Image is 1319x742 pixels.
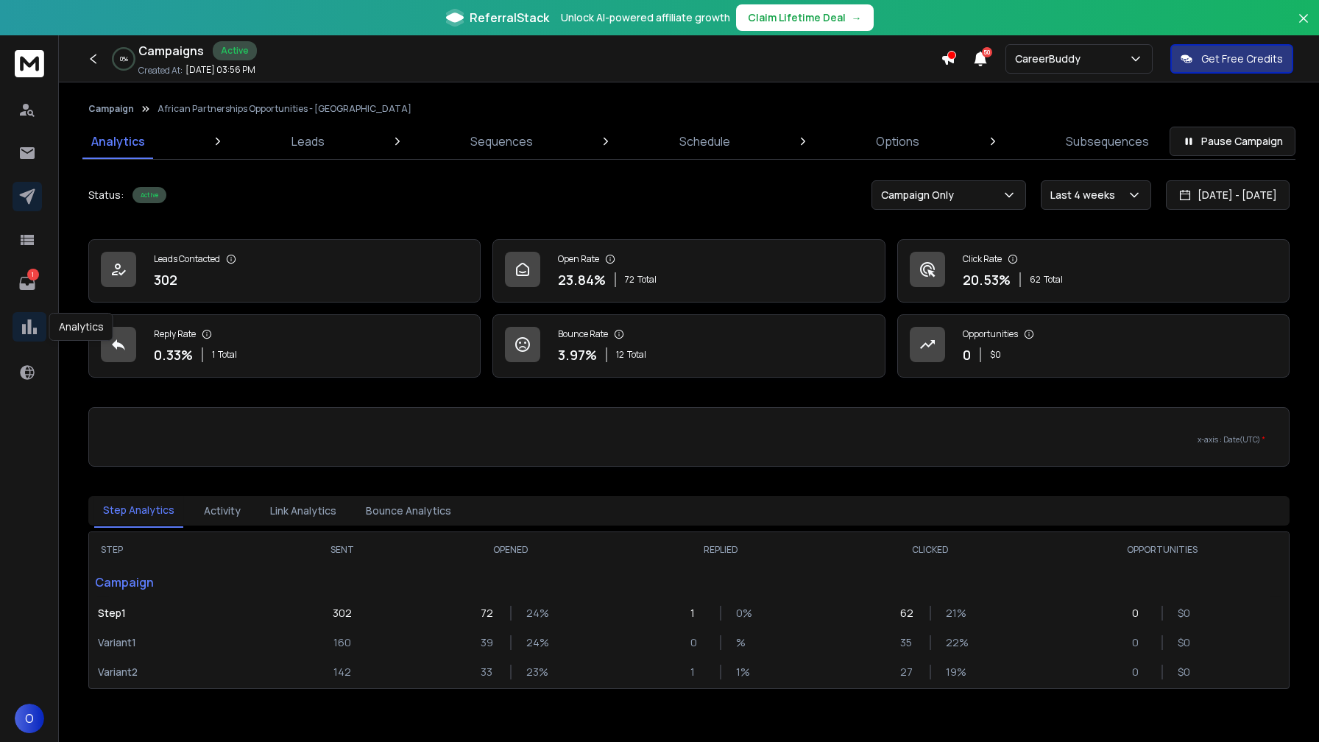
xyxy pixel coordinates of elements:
[333,665,351,679] p: 142
[154,269,177,290] p: 302
[897,314,1290,378] a: Opportunities0$0
[120,54,128,63] p: 0 %
[88,103,134,115] button: Campaign
[132,187,166,203] div: Active
[736,4,874,31] button: Claim Lifetime Deal→
[1132,606,1147,621] p: 0
[1044,274,1063,286] span: Total
[1170,127,1295,156] button: Pause Campaign
[671,124,739,159] a: Schedule
[990,349,1001,361] p: $ 0
[154,328,196,340] p: Reply Rate
[13,269,42,298] a: 1
[406,532,615,568] th: OPENED
[1057,124,1158,159] a: Subsequences
[357,495,460,527] button: Bounce Analytics
[946,665,961,679] p: 19 %
[1178,606,1192,621] p: $ 0
[98,606,270,621] p: Step 1
[88,314,481,378] a: Reply Rate0.33%1Total
[558,269,606,290] p: 23.84 %
[1178,635,1192,650] p: $ 0
[736,606,751,621] p: 0 %
[27,269,39,280] p: 1
[1201,52,1283,66] p: Get Free Credits
[470,9,549,26] span: ReferralStack
[690,606,705,621] p: 1
[1166,180,1290,210] button: [DATE] - [DATE]
[963,269,1011,290] p: 20.53 %
[185,64,255,76] p: [DATE] 03:56 PM
[1132,665,1147,679] p: 0
[826,532,1036,568] th: CLICKED
[470,132,533,150] p: Sequences
[492,314,885,378] a: Bounce Rate3.97%12Total
[218,349,237,361] span: Total
[690,665,705,679] p: 1
[333,606,352,621] p: 302
[283,124,333,159] a: Leads
[625,274,634,286] span: 72
[82,124,154,159] a: Analytics
[963,328,1018,340] p: Opportunities
[526,635,541,650] p: 24 %
[462,124,542,159] a: Sequences
[561,10,730,25] p: Unlock AI-powered affiliate growth
[279,532,406,568] th: SENT
[98,635,270,650] p: Variant 1
[690,635,705,650] p: 0
[481,635,495,650] p: 39
[1066,132,1149,150] p: Subsequences
[1030,274,1041,286] span: 62
[1036,532,1289,568] th: OPPORTUNITIES
[212,349,215,361] span: 1
[736,635,751,650] p: %
[138,42,204,60] h1: Campaigns
[526,606,541,621] p: 24 %
[900,665,915,679] p: 27
[154,253,220,265] p: Leads Contacted
[94,494,183,528] button: Step Analytics
[876,132,919,150] p: Options
[88,188,124,202] p: Status:
[261,495,345,527] button: Link Analytics
[852,10,862,25] span: →
[897,239,1290,303] a: Click Rate20.53%62Total
[946,606,961,621] p: 21 %
[195,495,250,527] button: Activity
[15,704,44,733] button: O
[679,132,730,150] p: Schedule
[91,132,145,150] p: Analytics
[138,65,183,77] p: Created At:
[615,532,825,568] th: REPLIED
[900,606,915,621] p: 62
[946,635,961,650] p: 22 %
[481,665,495,679] p: 33
[154,344,193,365] p: 0.33 %
[1050,188,1121,202] p: Last 4 weeks
[963,344,971,365] p: 0
[558,253,599,265] p: Open Rate
[1015,52,1086,66] p: CareerBuddy
[88,239,481,303] a: Leads Contacted302
[213,41,257,60] div: Active
[558,344,597,365] p: 3.97 %
[158,103,411,115] p: African Partnerships Opportunities - [GEOGRAPHIC_DATA]
[98,665,270,679] p: Variant 2
[867,124,928,159] a: Options
[627,349,646,361] span: Total
[558,328,608,340] p: Bounce Rate
[1132,635,1147,650] p: 0
[333,635,351,650] p: 160
[900,635,915,650] p: 35
[1294,9,1313,44] button: Close banner
[1178,665,1192,679] p: $ 0
[89,532,279,568] th: STEP
[637,274,657,286] span: Total
[526,665,541,679] p: 23 %
[616,349,624,361] span: 12
[963,253,1002,265] p: Click Rate
[736,665,751,679] p: 1 %
[982,47,992,57] span: 50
